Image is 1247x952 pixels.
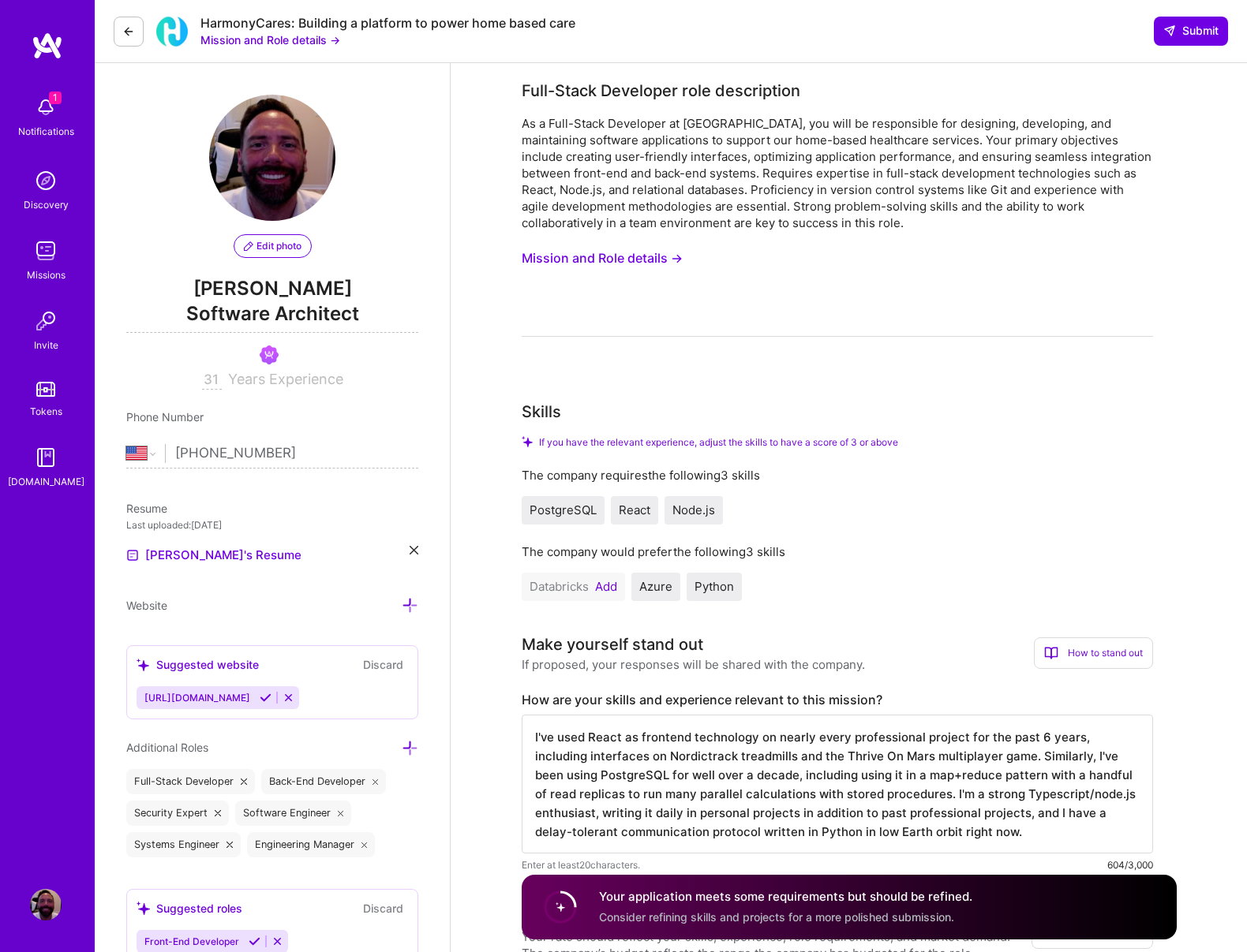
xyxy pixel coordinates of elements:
span: Years Experience [228,371,343,387]
div: Make yourself stand out [522,633,703,656]
span: React [619,502,650,517]
span: [PERSON_NAME] [126,277,418,301]
span: Databricks [530,579,589,594]
div: Full-Stack Developer role description [522,79,800,103]
div: Suggested roles [137,900,242,917]
img: Invite [30,305,62,337]
span: [URL][DOMAIN_NAME] [144,692,250,704]
div: Full-Stack Developer [126,769,255,794]
span: Azure [639,579,672,594]
span: Node.js [672,502,715,517]
i: icon Close [361,842,368,848]
i: Reject [271,935,283,947]
i: icon BookOpen [1044,646,1058,660]
div: Missions [27,267,66,283]
div: Discovery [24,196,69,213]
input: XX [202,371,222,390]
img: Resume [126,549,139,562]
span: Edit photo [244,239,301,253]
span: PostgreSQL [530,502,597,517]
span: 1 [49,91,62,104]
img: User Avatar [30,889,62,920]
div: Notifications [18,123,74,140]
img: bell [30,91,62,123]
i: icon LeftArrowDark [122,25,135,38]
div: HarmonyCares: Building a platform to power home based care [200,15,575,32]
i: icon Close [241,778,247,785]
span: Resume [126,502,167,515]
div: If proposed, your responses will be shared with the company. [522,656,865,673]
img: guide book [30,442,62,473]
div: Last uploaded: [DATE] [126,517,418,533]
label: How are your skills and experience relevant to this mission? [522,692,1153,708]
span: Consider refining skills and projects for a more polished submission. [599,910,954,924]
button: Edit photo [234,234,312,258]
span: Additional Roles [126,741,208,754]
i: icon Close [338,810,344,816]
i: Accept [260,692,271,704]
div: Back-End Developer [261,769,387,794]
div: Software Engineer [235,801,352,826]
button: Mission and Role details → [522,244,683,273]
span: Software Architect [126,301,418,333]
img: User Avatar [209,95,335,221]
i: Check [522,436,533,447]
div: [DOMAIN_NAME] [8,473,84,490]
button: Add [595,581,617,593]
div: Systems Engineer [126,832,241,857]
div: Security Expert [126,801,229,826]
div: Skills [522,400,561,424]
span: Python [695,579,734,594]
div: The company would prefer the following 3 skills [522,543,1153,560]
i: Accept [249,935,260,947]
i: icon Close [227,842,233,848]
button: Submit [1154,17,1228,45]
div: As a Full-Stack Developer at [GEOGRAPHIC_DATA], you will be responsible for designing, developing... [522,115,1153,231]
div: How to stand out [1034,637,1153,669]
button: Discard [358,655,408,674]
i: icon Close [373,778,379,785]
img: discovery [30,165,62,196]
img: Company Logo [156,16,188,47]
span: Enter at least 20 characters. [522,857,640,873]
button: Mission and Role details → [200,32,340,48]
i: Reject [283,692,294,704]
img: Been on Mission [260,345,279,364]
i: icon Close [410,546,418,554]
a: [PERSON_NAME]'s Resume [126,546,301,565]
span: Phone Number [126,410,204,424]
textarea: I've used React as frontend technology on nearly every professional project for the past 6 years,... [522,715,1153,853]
i: icon Close [215,810,221,816]
img: teamwork [30,235,62,267]
i: icon SendLight [1163,24,1176,37]
i: icon PencilPurple [244,241,253,251]
span: Submit [1163,23,1219,39]
a: User Avatar [26,889,66,920]
div: Invite [34,337,58,353]
div: The company requires the following 3 skills [522,467,1153,483]
i: icon SuggestedTeams [137,902,150,915]
div: Tokens [30,403,62,420]
span: Website [126,599,167,612]
div: 604/3,000 [1107,857,1153,873]
i: icon SuggestedTeams [137,659,150,672]
h4: Your application meets some requirements but should be refined. [599,889,972,905]
input: +1 (000) 000-0000 [175,431,418,476]
span: Front-End Developer [144,935,239,947]
img: tokens [36,382,55,397]
div: Engineering Manager [247,832,376,857]
div: Suggested website [137,656,259,673]
img: logo [32,32,63,60]
button: Discard [358,899,408,917]
span: If you have the relevant experience, adjust the skills to have a score of 3 or above [539,436,898,448]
